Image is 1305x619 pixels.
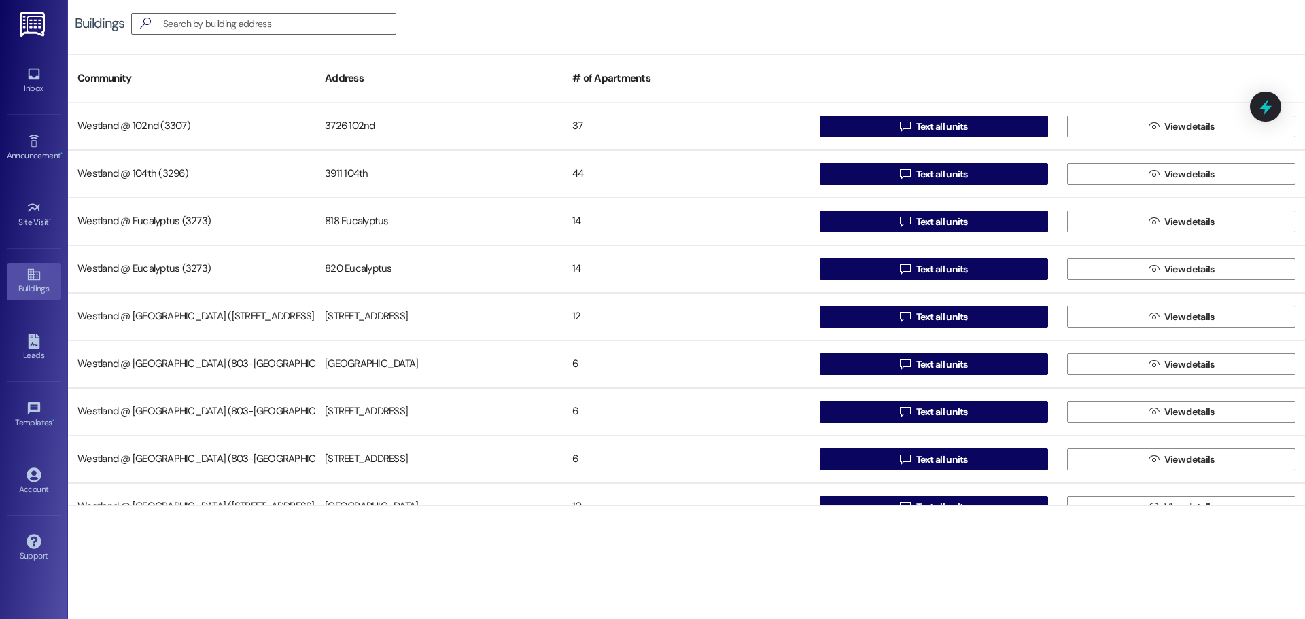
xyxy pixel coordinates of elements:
i:  [1149,501,1159,512]
a: Leads [7,330,61,366]
img: ResiDesk Logo [20,12,48,37]
button: Text all units [820,258,1048,280]
button: Text all units [820,496,1048,518]
span: View details [1164,215,1215,229]
div: Community [68,62,315,95]
div: Westland @ [GEOGRAPHIC_DATA] (803-[GEOGRAPHIC_DATA][PERSON_NAME]) (3298) [68,351,315,378]
i:  [1149,216,1159,227]
i:  [1149,406,1159,417]
i:  [900,501,910,512]
i:  [900,454,910,465]
div: 14 [563,208,810,235]
div: 14 [563,255,810,283]
div: 3911 104th [315,160,563,188]
div: Buildings [75,16,124,31]
div: 6 [563,351,810,378]
div: 818 Eucalyptus [315,208,563,235]
button: View details [1067,306,1295,328]
span: View details [1164,500,1215,514]
span: View details [1164,405,1215,419]
i:  [900,121,910,132]
a: Account [7,463,61,500]
i:  [1149,169,1159,179]
i:  [1149,359,1159,370]
i:  [1149,121,1159,132]
button: View details [1067,211,1295,232]
div: Westland @ [GEOGRAPHIC_DATA] (803-[GEOGRAPHIC_DATA][PERSON_NAME]) (3298) [68,398,315,425]
button: Text all units [820,163,1048,185]
span: View details [1164,167,1215,181]
div: Westland @ [GEOGRAPHIC_DATA] (803-[GEOGRAPHIC_DATA][PERSON_NAME]) (3298) [68,446,315,473]
div: Westland @ 104th (3296) [68,160,315,188]
span: Text all units [916,357,968,372]
span: View details [1164,357,1215,372]
div: Westland @ [GEOGRAPHIC_DATA] ([STREET_ADDRESS][PERSON_NAME]) (3306) [68,493,315,520]
a: Inbox [7,63,61,99]
i:  [1149,311,1159,322]
div: [STREET_ADDRESS] [315,303,563,330]
i:  [900,406,910,417]
div: Westland @ Eucalyptus (3273) [68,208,315,235]
button: Text all units [820,401,1048,423]
span: • [52,416,54,425]
div: 37 [563,113,810,140]
div: # of Apartments [563,62,810,95]
input: Search by building address [163,14,396,33]
div: 3726 102nd [315,113,563,140]
a: Site Visit • [7,196,61,233]
span: Text all units [916,262,968,277]
div: 820 Eucalyptus [315,255,563,283]
button: Text all units [820,211,1048,232]
button: View details [1067,401,1295,423]
button: View details [1067,116,1295,137]
div: 6 [563,446,810,473]
i:  [900,264,910,275]
span: • [49,215,51,225]
span: View details [1164,310,1215,324]
button: View details [1067,448,1295,470]
button: View details [1067,496,1295,518]
span: Text all units [916,453,968,467]
div: 6 [563,398,810,425]
div: Westland @ [GEOGRAPHIC_DATA] ([STREET_ADDRESS][PERSON_NAME]) (3377) [68,303,315,330]
span: View details [1164,120,1215,134]
div: [STREET_ADDRESS] [315,398,563,425]
i:  [1149,264,1159,275]
span: View details [1164,453,1215,467]
span: View details [1164,262,1215,277]
span: • [60,149,63,158]
a: Templates • [7,397,61,434]
span: Text all units [916,120,968,134]
div: [GEOGRAPHIC_DATA] [315,351,563,378]
div: Westland @ 102nd (3307) [68,113,315,140]
button: Text all units [820,448,1048,470]
button: View details [1067,258,1295,280]
a: Support [7,530,61,567]
div: Address [315,62,563,95]
a: Buildings [7,263,61,300]
i:  [900,359,910,370]
i:  [900,169,910,179]
i:  [135,16,156,31]
div: Westland @ Eucalyptus (3273) [68,255,315,283]
button: View details [1067,163,1295,185]
span: Text all units [916,310,968,324]
span: Text all units [916,500,968,514]
i:  [900,216,910,227]
div: [STREET_ADDRESS] [315,446,563,473]
div: 44 [563,160,810,188]
div: [GEOGRAPHIC_DATA] [315,493,563,520]
button: Text all units [820,306,1048,328]
i:  [900,311,910,322]
div: 10 [563,493,810,520]
button: Text all units [820,353,1048,375]
button: View details [1067,353,1295,375]
span: Text all units [916,405,968,419]
i:  [1149,454,1159,465]
span: Text all units [916,215,968,229]
div: 12 [563,303,810,330]
button: Text all units [820,116,1048,137]
span: Text all units [916,167,968,181]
